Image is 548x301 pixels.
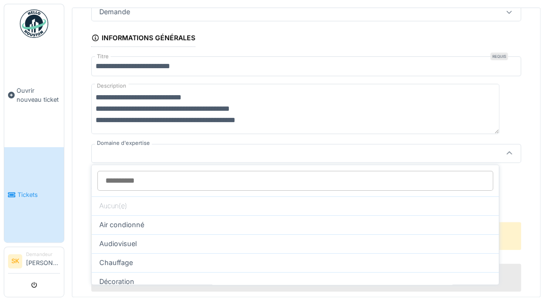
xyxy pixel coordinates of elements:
img: Badge_color-CXgf-gQk.svg [20,9,48,38]
div: Requis [490,53,508,60]
a: Tickets [4,147,64,242]
a: Ouvrir nouveau ticket [4,43,64,147]
div: Demandeur [26,251,60,258]
label: Titre [95,53,111,61]
span: Tickets [17,190,60,199]
label: Description [95,80,128,92]
span: Décoration [99,276,134,287]
div: Demande [96,7,134,17]
div: Aucun(e) [92,196,499,215]
li: SK [8,254,22,268]
span: Audiovisuel [99,239,137,249]
span: Chauffage [99,257,133,268]
li: [PERSON_NAME] [26,251,60,271]
span: Air condionné [99,220,144,230]
a: SK Demandeur[PERSON_NAME] [8,251,60,274]
span: Ouvrir nouveau ticket [17,86,60,104]
label: Domaine d'expertise [95,139,152,147]
div: Informations générales [91,31,195,47]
